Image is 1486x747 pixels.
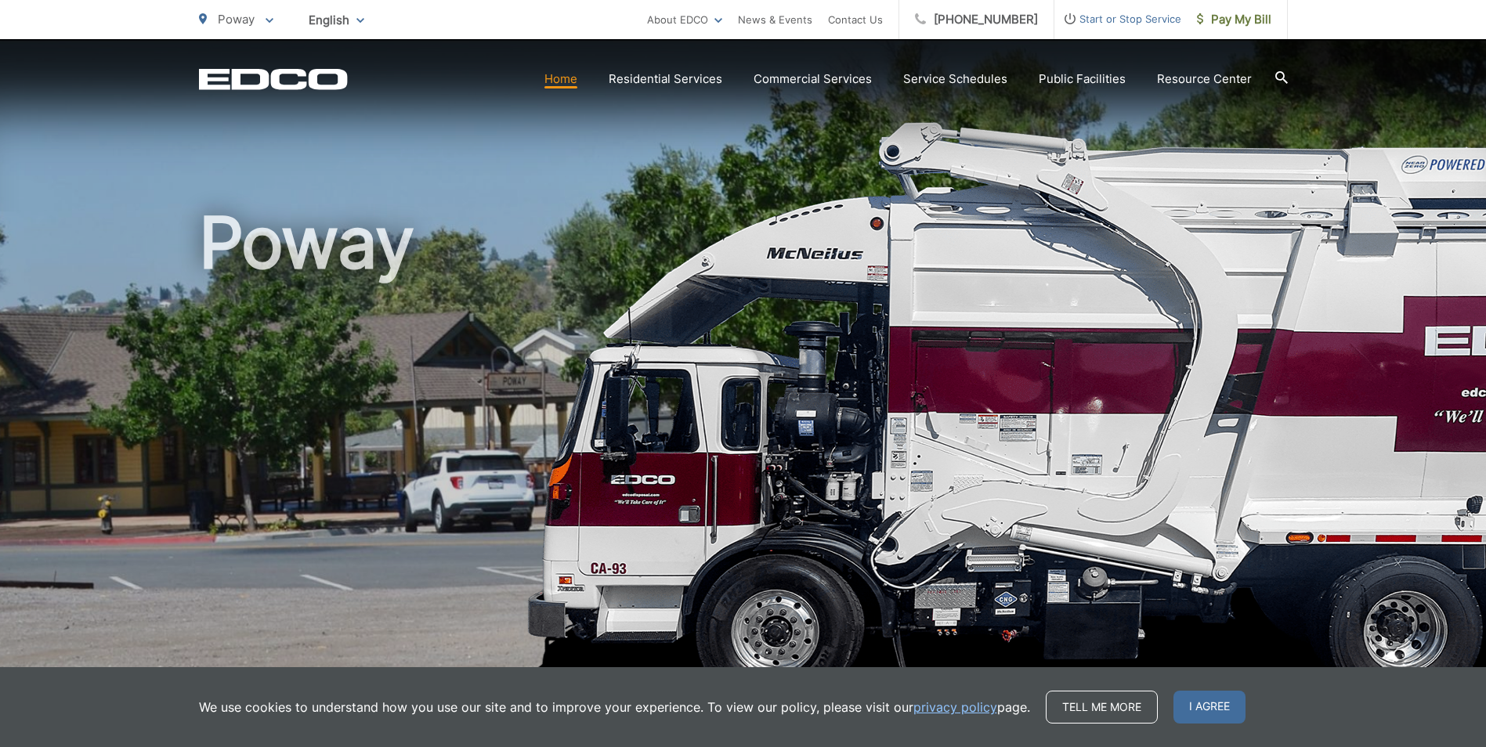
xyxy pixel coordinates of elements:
p: We use cookies to understand how you use our site and to improve your experience. To view our pol... [199,698,1030,716]
a: About EDCO [647,10,722,29]
a: News & Events [738,10,812,29]
a: Service Schedules [903,70,1007,88]
span: English [297,6,376,34]
span: Pay My Bill [1197,10,1271,29]
a: Public Facilities [1039,70,1126,88]
a: Tell me more [1046,691,1158,724]
span: I agree [1173,691,1246,724]
a: Home [544,70,577,88]
a: Commercial Services [754,70,872,88]
h1: Poway [199,204,1288,699]
a: Resource Center [1157,70,1252,88]
a: Residential Services [609,70,722,88]
a: EDCD logo. Return to the homepage. [199,68,348,90]
a: privacy policy [913,698,997,716]
span: Poway [218,12,255,27]
a: Contact Us [828,10,883,29]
